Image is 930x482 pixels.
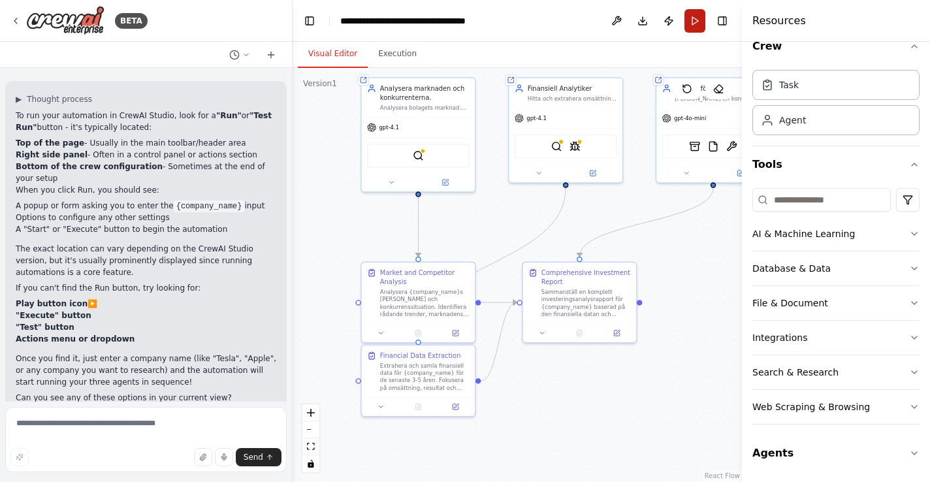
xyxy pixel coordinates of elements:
[16,323,74,332] strong: "Test" button
[752,146,920,183] button: Tools
[413,197,423,257] g: Edge from 6b658475-1409-4943-a482-0f3f6bc127d1 to 7a8fb2f0-260d-4570-bb2f-42ad1502be44
[413,150,424,161] img: BraveSearchTool
[508,77,623,183] div: Finansiell AnalytikerHitta och extrahera omsättning och resultat för de senaste 3-5 åren för det ...
[300,12,319,30] button: Hide left sidebar
[526,115,547,122] span: gpt-4.1
[440,328,471,339] button: Open in side panel
[16,298,276,310] li: ▶️
[674,115,706,122] span: gpt-4o-mini
[302,455,319,472] button: toggle interactivity
[440,401,471,412] button: Open in side panel
[522,262,637,344] div: Comprehensive Investment ReportSammanställ en komplett investeringsanalysrapport för {company_nam...
[16,299,88,308] strong: Play button icon
[551,141,562,152] img: BraveSearchTool
[16,161,276,184] li: - Sometimes at the end of your setup
[399,401,438,412] button: No output available
[413,188,570,340] g: Edge from 64246b76-280b-4646-9acd-9b84de9fde4f to d6d8c321-ca51-43c1-ac8d-053915c07157
[224,47,255,63] button: Switch to previous chat
[16,243,276,278] p: The exact location can vary depending on the CrewAI Studio version, but it's usually prominently ...
[10,448,29,466] button: Improve this prompt
[708,141,719,152] img: FileReadTool
[528,84,617,93] div: Finansiell Analytiker
[653,74,664,86] div: Shared agent from repository
[215,448,233,466] button: Click to speak your automation idea
[115,13,148,29] div: BETA
[481,298,517,385] g: Edge from d6d8c321-ca51-43c1-ac8d-053915c07157 to b0b7469b-cd06-4df6-b118-8c7c16f71cf7
[16,223,276,235] li: A "Start" or "Execute" button to begin the automation
[298,40,368,68] button: Visual Editor
[726,141,737,152] img: FileWriterTool
[752,28,920,65] button: Crew
[752,217,920,251] button: AI & Machine Learning
[541,289,631,318] div: Sammanställ en komplett investeringsanalysrapport för {company_name} baserad på den finansiella d...
[16,200,276,212] li: A popup or form asking you to enter the input
[713,12,731,30] button: Hide right sidebar
[302,438,319,455] button: fit view
[261,47,281,63] button: Start a new chat
[16,184,276,196] p: When you click Run, you should see:
[174,201,245,212] code: {company_name}
[361,345,475,417] div: Financial Data ExtractionExtrahera och samla finansiell data för {company_name} för de senaste 3-...
[752,13,806,29] h4: Resources
[752,286,920,320] button: File & Document
[560,328,600,339] button: No output available
[16,150,88,159] strong: Right side panel
[419,177,472,188] button: Open in side panel
[16,94,92,104] button: ▶Thought process
[752,435,920,472] button: Agents
[399,328,438,339] button: No output available
[752,355,920,389] button: Search & Research
[705,472,740,479] a: React Flow attribution
[16,353,276,388] p: Once you find it, just enter a company name (like "Tesla", "Apple", or any company you want to re...
[27,94,92,104] span: Thought process
[380,362,470,391] div: Extrahera och samla finansiell data för {company_name} för de senaste 3-5 åren. Fokusera på omsät...
[752,183,920,435] div: Tools
[380,268,470,286] div: Market and Competitor Analysis
[380,104,470,111] div: Analysera bolagets marknad. Beskriv rådande trender, marknadens storlek och identifiera de 3-5 st...
[16,162,163,171] strong: Bottom of the crew configuration
[541,268,631,286] div: Comprehensive Investment Report
[752,400,870,413] div: Web Scraping & Browsing
[16,137,276,149] li: - Usually in the main toolbar/header area
[368,40,427,68] button: Execution
[601,328,632,339] button: Open in side panel
[16,282,276,294] p: If you can't find the Run button, try looking for:
[575,188,718,257] g: Edge from 03f3d178-878d-4390-87b4-83b020fb3dea to b0b7469b-cd06-4df6-b118-8c7c16f71cf7
[567,168,619,179] button: Open in side panel
[16,311,91,320] strong: "Execute" button
[236,448,281,466] button: Send
[16,149,276,161] li: - Often in a control panel or actions section
[752,262,831,275] div: Database & Data
[779,78,799,91] div: Task
[752,251,920,285] button: Database & Data
[16,94,22,104] span: ▶
[302,404,319,472] div: React Flow controls
[752,390,920,424] button: Web Scraping & Browsing
[752,297,828,310] div: File & Document
[361,262,475,344] div: Market and Competitor AnalysisAnalysera {company_name}s [PERSON_NAME] och konkurrenssituation. Id...
[26,6,104,35] img: Logo
[361,77,475,192] div: Analysera marknaden och konkurrenterna.Analysera bolagets marknad. Beskriv rådande trender, markn...
[779,114,806,127] div: Agent
[302,421,319,438] button: zoom out
[340,14,487,27] nav: breadcrumb
[752,331,807,344] div: Integrations
[752,366,839,379] div: Search & Research
[505,74,517,86] div: Shared agent from repository
[16,138,84,148] strong: Top of the page
[244,452,263,462] span: Send
[752,227,855,240] div: AI & Machine Learning
[752,321,920,355] button: Integrations
[380,84,470,102] div: Analysera marknaden och konkurrenterna.
[16,392,276,404] p: Can you see any of these options in your current view?
[752,65,920,146] div: Crew
[714,168,766,179] button: Open in side panel
[379,124,399,131] span: gpt-4.1
[656,77,771,183] div: Rapportförfattare[PERSON_NAME] en koncis och välstrukturerad analysrapport baserad på information...
[194,448,212,466] button: Upload files
[675,95,764,102] div: [PERSON_NAME] en koncis och välstrukturerad analysrapport baserad på informationen [PERSON_NAME] ...
[303,78,337,89] div: Version 1
[481,298,517,307] g: Edge from 7a8fb2f0-260d-4570-bb2f-42ad1502be44 to b0b7469b-cd06-4df6-b118-8c7c16f71cf7
[16,111,272,132] strong: "Test Run"
[302,404,319,421] button: zoom in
